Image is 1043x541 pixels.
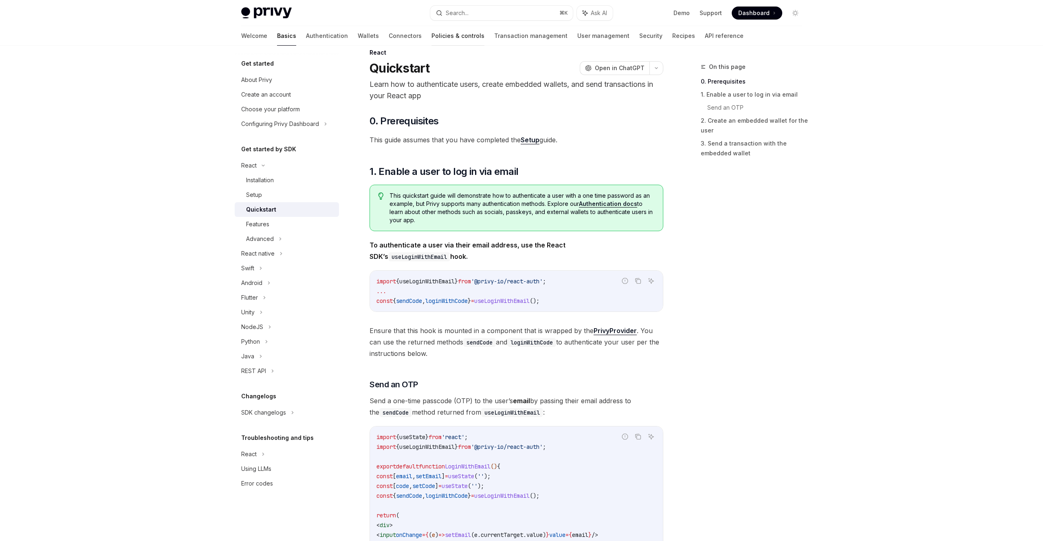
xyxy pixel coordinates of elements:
div: Unity [241,307,255,317]
span: ] [442,473,445,480]
a: Transaction management [494,26,568,46]
span: const [376,482,393,490]
span: ... [376,287,386,295]
span: = [471,492,474,499]
span: ] [435,482,438,490]
a: Setup [521,136,539,144]
span: code [396,482,409,490]
span: useLoginWithEmail [474,297,530,305]
span: { [497,463,500,470]
div: Quickstart [246,205,276,214]
div: React native [241,249,275,258]
div: Search... [446,8,469,18]
span: } [588,531,592,539]
a: Connectors [389,26,422,46]
span: ); [484,473,491,480]
span: 'react' [442,433,464,441]
span: { [396,443,399,450]
a: About Privy [235,73,339,87]
a: 0. Prerequisites [701,75,808,88]
span: ; [543,443,546,450]
span: On this page [709,62,746,72]
span: Send an OTP [370,379,418,390]
span: '' [471,482,477,490]
span: function [419,463,445,470]
span: '' [477,473,484,480]
span: const [376,473,393,480]
span: sendCode [396,297,422,305]
span: export [376,463,396,470]
h5: Get started by SDK [241,144,296,154]
span: } [455,443,458,450]
span: } [455,278,458,285]
a: Quickstart [235,202,339,217]
span: Ask AI [591,9,607,17]
span: { [425,531,429,539]
span: , [422,297,425,305]
span: from [458,278,471,285]
a: Dashboard [732,7,782,20]
span: useLoginWithEmail [399,278,455,285]
code: useLoginWithEmail [481,408,543,417]
a: Welcome [241,26,267,46]
span: () [491,463,497,470]
span: 1. Enable a user to log in via email [370,165,518,178]
button: Toggle dark mode [789,7,802,20]
span: [ [393,473,396,480]
span: ( [471,531,474,539]
span: /> [592,531,598,539]
span: { [393,297,396,305]
a: 3. Send a transaction with the embedded wallet [701,137,808,160]
button: Open in ChatGPT [580,61,649,75]
strong: To authenticate a user via their email address, use the React SDK’s hook. [370,241,566,261]
button: Ask AI [577,6,613,20]
div: Using LLMs [241,464,271,474]
span: setEmail [416,473,442,480]
span: 0. Prerequisites [370,115,438,128]
code: loginWithCode [507,338,556,347]
span: , [422,492,425,499]
div: Choose your platform [241,104,300,114]
div: About Privy [241,75,272,85]
div: Advanced [246,234,274,244]
a: Installation [235,173,339,188]
a: Create an account [235,87,339,102]
span: value [549,531,566,539]
span: = [438,482,442,490]
span: currentTarget [481,531,523,539]
a: 1. Enable a user to log in via email [701,88,808,101]
p: Learn how to authenticate users, create embedded wallets, and send transactions in your React app [370,79,663,102]
span: ( [429,531,432,539]
button: Report incorrect code [620,431,630,442]
span: from [429,433,442,441]
span: Ensure that this hook is mounted in a component that is wrapped by the . You can use the returned... [370,325,663,359]
a: Wallets [358,26,379,46]
button: Report incorrect code [620,276,630,286]
span: ; [464,433,468,441]
a: 2. Create an embedded wallet for the user [701,114,808,137]
span: < [376,531,380,539]
code: sendCode [379,408,412,417]
span: Open in ChatGPT [595,64,645,72]
a: Demo [673,9,690,17]
span: . [523,531,526,539]
span: '@privy-io/react-auth' [471,443,543,450]
div: Configuring Privy Dashboard [241,119,319,129]
span: LoginWithEmail [445,463,491,470]
span: = [422,531,425,539]
span: input [380,531,396,539]
span: setCode [412,482,435,490]
span: setEmail [445,531,471,539]
span: useState [442,482,468,490]
span: loginWithCode [425,297,468,305]
span: ( [396,512,399,519]
a: Basics [277,26,296,46]
span: ⌘ K [559,10,568,16]
span: value [526,531,543,539]
a: Security [639,26,662,46]
span: (); [530,297,539,305]
span: e [474,531,477,539]
div: Flutter [241,293,258,303]
div: Swift [241,263,254,273]
span: } [425,433,429,441]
